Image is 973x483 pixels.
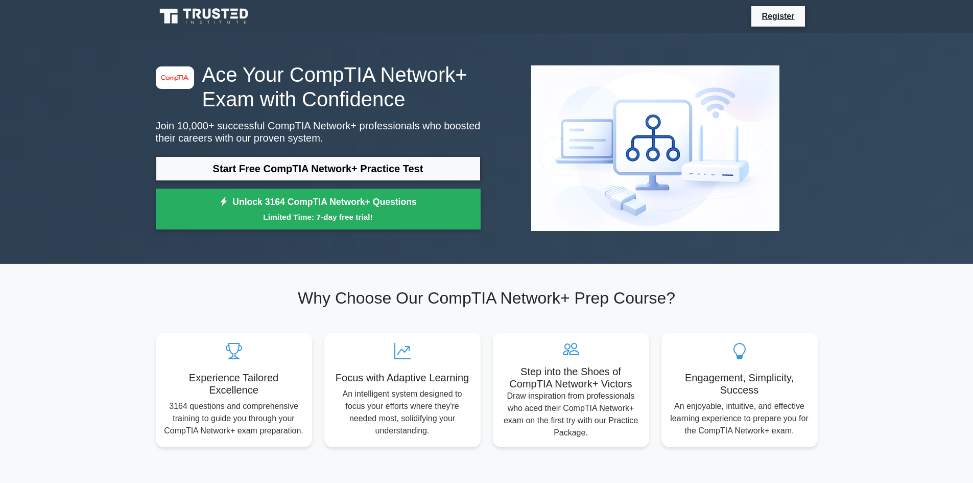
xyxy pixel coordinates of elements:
p: An enjoyable, intuitive, and effective learning experience to prepare you for the CompTIA Network... [670,400,810,437]
img: CompTIA Network+ Preview [523,57,788,239]
h1: Ace Your CompTIA Network+ Exam with Confidence [156,62,481,111]
h5: Step into the Shoes of CompTIA Network+ Victors [501,365,641,390]
h5: Engagement, Simplicity, Success [670,372,810,396]
h5: Experience Tailored Excellence [164,372,304,396]
a: Register [755,10,800,22]
a: Unlock 3164 CompTIA Network+ QuestionsLimited Time: 7-day free trial! [156,189,481,229]
a: Start Free CompTIA Network+ Practice Test [156,156,481,181]
p: 3164 questions and comprehensive training to guide you through your CompTIA Network+ exam prepara... [164,400,304,437]
p: Draw inspiration from professionals who aced their CompTIA Network+ exam on the first try with ou... [501,390,641,439]
p: An intelligent system designed to focus your efforts where they're needed most, solidifying your ... [333,388,472,437]
h5: Focus with Adaptive Learning [333,372,472,384]
h2: Why Choose Our CompTIA Network+ Prep Course? [156,288,818,308]
small: Limited Time: 7-day free trial! [169,211,468,223]
p: Join 10,000+ successful CompTIA Network+ professionals who boosted their careers with our proven ... [156,120,481,144]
